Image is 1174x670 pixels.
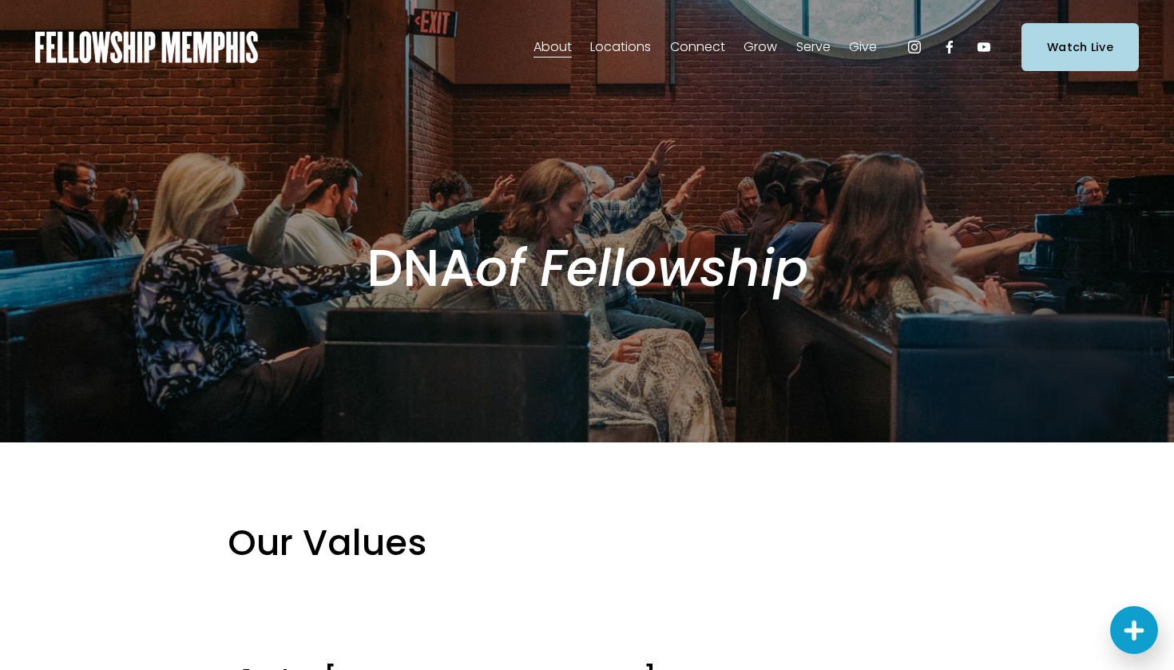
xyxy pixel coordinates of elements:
h2: Our Values [228,520,946,566]
span: Locations [590,36,651,59]
span: Give [849,36,877,59]
a: folder dropdown [849,34,877,60]
a: folder dropdown [744,34,777,60]
em: of Fellowship [475,232,808,303]
a: folder dropdown [590,34,651,60]
a: Instagram [906,39,922,55]
a: folder dropdown [796,34,831,60]
span: Serve [796,36,831,59]
a: folder dropdown [533,34,572,60]
a: YouTube [976,39,992,55]
img: Fellowship Memphis [35,31,258,63]
span: Connect [670,36,725,59]
h1: DNA [228,237,946,300]
a: Watch Live [1021,23,1139,70]
span: Grow [744,36,777,59]
a: folder dropdown [670,34,725,60]
a: Facebook [942,39,958,55]
span: About [533,36,572,59]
